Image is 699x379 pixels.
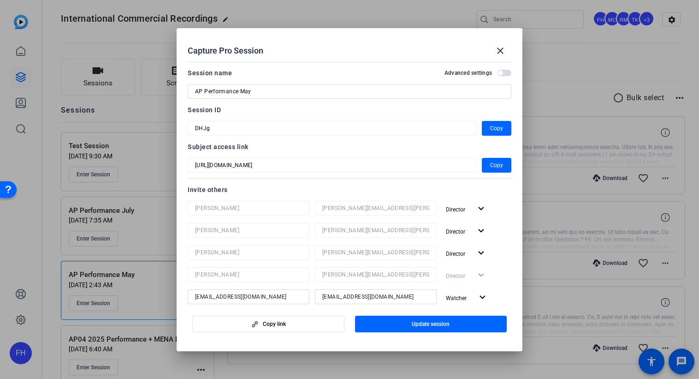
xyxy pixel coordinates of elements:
[192,316,344,332] button: Copy link
[195,269,302,280] input: Name...
[490,160,503,171] span: Copy
[195,291,302,302] input: Name...
[446,295,467,301] span: Watcher
[444,69,492,77] h2: Advanced settings
[195,203,302,214] input: Name...
[188,40,511,62] div: Capture Pro Session
[322,247,429,258] input: Email...
[442,201,491,217] button: Director
[446,251,465,257] span: Director
[188,67,232,78] div: Session name
[412,320,450,328] span: Update session
[195,86,504,97] input: Enter Session Name
[322,269,429,280] input: Email...
[188,141,511,152] div: Subject access link
[482,121,511,136] button: Copy
[195,160,469,171] input: Session OTP
[495,45,506,56] mat-icon: close
[442,289,492,306] button: Watcher
[195,225,302,236] input: Name...
[475,203,487,215] mat-icon: expand_more
[482,158,511,173] button: Copy
[475,247,487,259] mat-icon: expand_more
[188,184,511,195] div: Invite others
[195,123,469,134] input: Session OTP
[490,123,503,134] span: Copy
[446,206,465,213] span: Director
[263,320,286,328] span: Copy link
[446,229,465,235] span: Director
[355,316,507,332] button: Update session
[322,203,429,214] input: Email...
[188,104,511,115] div: Session ID
[477,292,488,303] mat-icon: expand_more
[195,247,302,258] input: Name...
[475,225,487,237] mat-icon: expand_more
[442,245,491,262] button: Director
[322,225,429,236] input: Email...
[442,223,491,240] button: Director
[322,291,429,302] input: Email...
